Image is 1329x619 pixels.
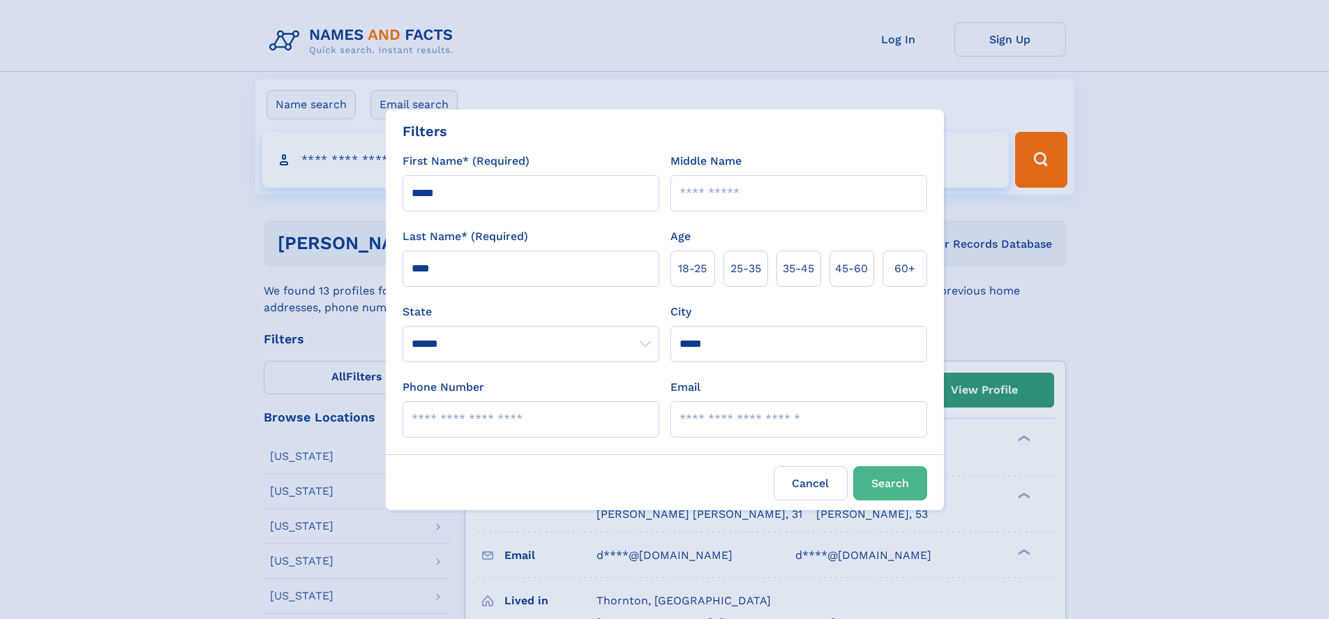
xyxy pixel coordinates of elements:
[853,466,927,500] button: Search
[670,304,691,320] label: City
[670,228,691,245] label: Age
[774,466,848,500] label: Cancel
[403,228,528,245] label: Last Name* (Required)
[894,260,915,277] span: 60+
[678,260,707,277] span: 18‑25
[730,260,761,277] span: 25‑35
[670,379,700,396] label: Email
[403,153,530,170] label: First Name* (Required)
[670,153,742,170] label: Middle Name
[835,260,868,277] span: 45‑60
[403,304,659,320] label: State
[783,260,814,277] span: 35‑45
[403,121,447,142] div: Filters
[403,379,484,396] label: Phone Number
